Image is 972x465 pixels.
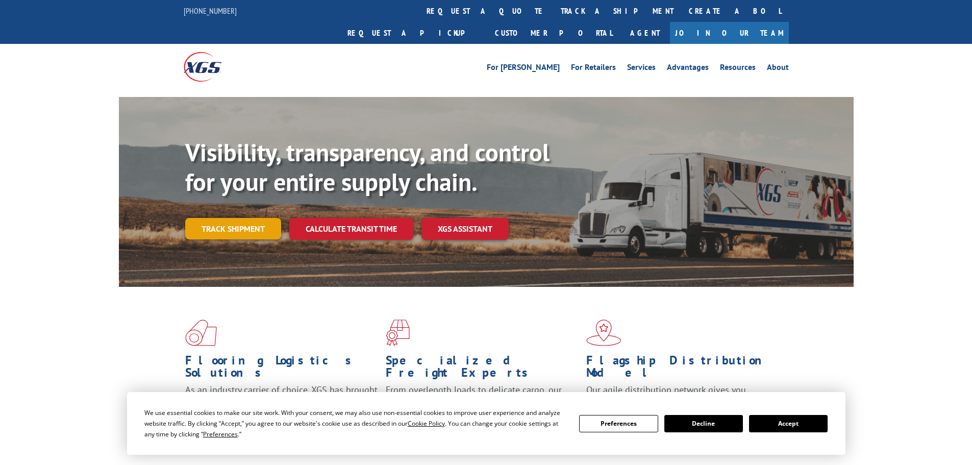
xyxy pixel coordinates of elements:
[627,63,656,75] a: Services
[185,354,378,384] h1: Flooring Logistics Solutions
[144,407,567,439] div: We use essential cookies to make our site work. With your consent, we may also use non-essential ...
[571,63,616,75] a: For Retailers
[185,136,550,198] b: Visibility, transparency, and control for your entire supply chain.
[386,354,579,384] h1: Specialized Freight Experts
[670,22,789,44] a: Join Our Team
[408,419,445,428] span: Cookie Policy
[586,384,774,408] span: Our agile distribution network gives you nationwide inventory management on demand.
[487,63,560,75] a: For [PERSON_NAME]
[386,384,579,429] p: From overlength loads to delicate cargo, our experienced staff knows the best way to move your fr...
[421,218,509,240] a: XGS ASSISTANT
[487,22,620,44] a: Customer Portal
[185,384,378,420] span: As an industry carrier of choice, XGS has brought innovation and dedication to flooring logistics...
[767,63,789,75] a: About
[386,320,410,346] img: xgs-icon-focused-on-flooring-red
[185,320,217,346] img: xgs-icon-total-supply-chain-intelligence-red
[664,415,743,432] button: Decline
[667,63,709,75] a: Advantages
[586,354,779,384] h1: Flagship Distribution Model
[586,320,621,346] img: xgs-icon-flagship-distribution-model-red
[340,22,487,44] a: Request a pickup
[579,415,658,432] button: Preferences
[289,218,413,240] a: Calculate transit time
[127,392,845,455] div: Cookie Consent Prompt
[203,430,238,438] span: Preferences
[720,63,756,75] a: Resources
[185,218,281,239] a: Track shipment
[749,415,828,432] button: Accept
[184,6,237,16] a: [PHONE_NUMBER]
[620,22,670,44] a: Agent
